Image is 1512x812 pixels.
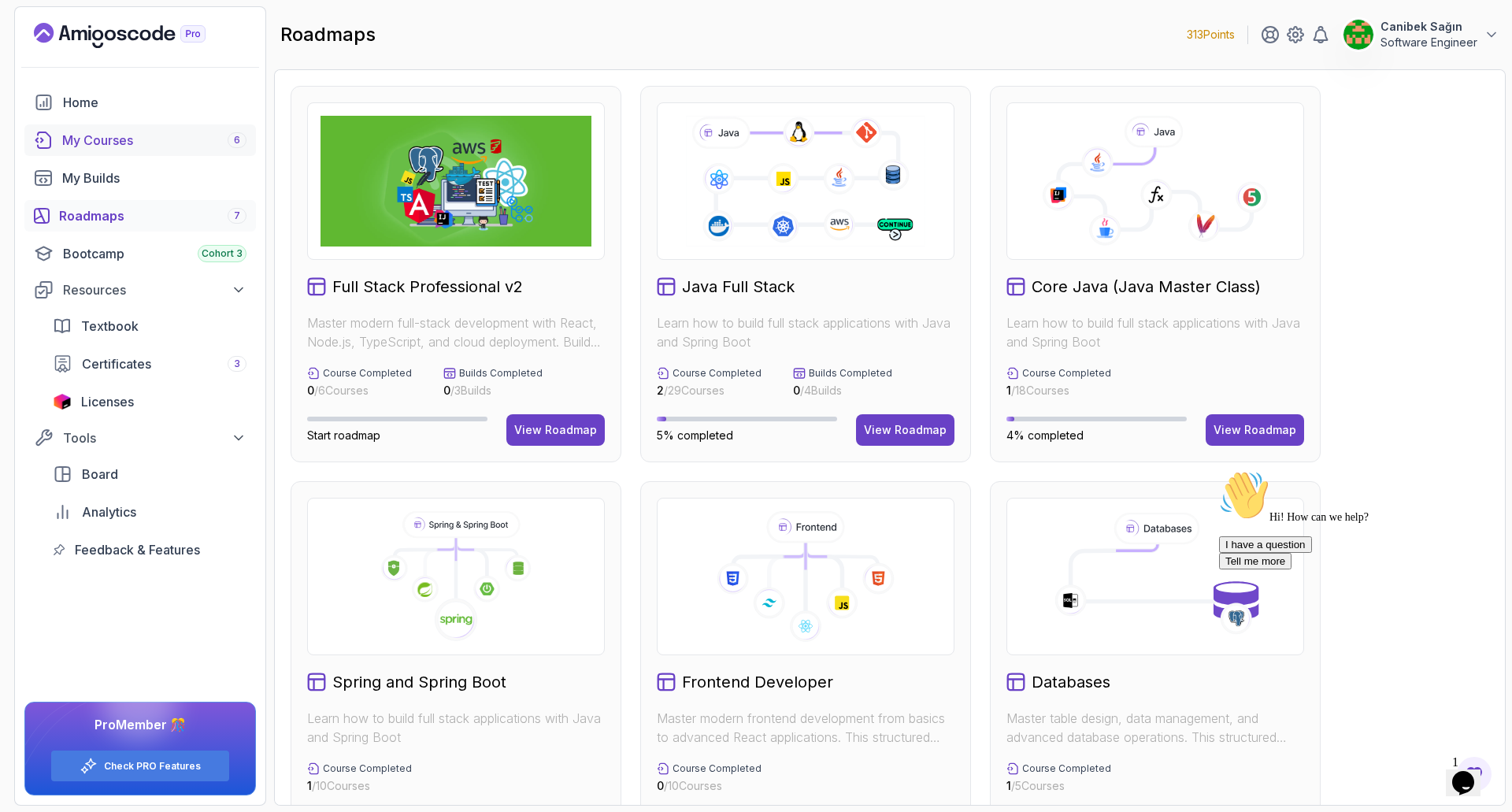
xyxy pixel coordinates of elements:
button: I have a question [6,72,99,89]
div: 👋Hi! How can we help?I have a questionTell me more [6,6,290,106]
div: Roadmaps [59,206,246,225]
a: Landing page [34,23,242,48]
p: / 10 Courses [307,778,412,794]
span: Textbook [81,317,139,336]
p: / 10 Courses [657,778,762,794]
span: 7 [234,209,240,222]
a: analytics [43,496,256,528]
span: Feedback & Features [75,540,200,559]
a: certificates [43,348,256,380]
button: View Roadmap [506,414,605,446]
h2: Java Full Stack [682,276,795,298]
p: Course Completed [323,367,412,380]
div: View Roadmap [864,422,947,438]
span: 1 [1006,384,1011,397]
p: Course Completed [323,762,412,775]
p: Canibek Sağın [1380,19,1477,35]
span: 1 [307,779,312,792]
img: user profile image [1343,20,1373,50]
span: Cohort 3 [202,247,243,260]
p: Master modern full-stack development with React, Node.js, TypeScript, and cloud deployment. Build... [307,313,605,351]
p: Learn how to build full stack applications with Java and Spring Boot [1006,313,1304,351]
p: / 6 Courses [307,383,412,399]
p: 313 Points [1187,27,1235,43]
span: 0 [793,384,800,397]
a: board [43,458,256,490]
div: View Roadmap [1214,422,1296,438]
span: Analytics [82,502,136,521]
span: Start roadmap [307,428,380,442]
span: 6 [234,134,240,146]
span: 4% completed [1006,428,1084,442]
p: Builds Completed [809,367,892,380]
span: Licenses [81,392,134,411]
a: licenses [43,386,256,417]
span: Hi! How can we help? [6,47,156,59]
h2: Databases [1032,671,1110,693]
p: / 3 Builds [443,383,543,399]
p: Learn how to build full stack applications with Java and Spring Boot [657,313,954,351]
div: My Builds [62,169,246,187]
div: Resources [63,280,246,299]
p: Software Engineer [1380,35,1477,50]
button: Tools [24,424,256,452]
button: Tell me more [6,89,79,106]
button: View Roadmap [1206,414,1304,446]
h2: Core Java (Java Master Class) [1032,276,1261,298]
p: Course Completed [1022,367,1111,380]
button: Check PRO Features [50,750,230,782]
button: user profile imageCanibek SağınSoftware Engineer [1343,19,1499,50]
p: Course Completed [673,367,762,380]
img: jetbrains icon [53,394,72,410]
div: Home [63,93,246,112]
span: 0 [657,779,664,792]
div: View Roadmap [514,422,597,438]
p: Course Completed [1022,762,1111,775]
p: Master modern frontend development from basics to advanced React applications. This structured le... [657,709,954,747]
p: / 18 Courses [1006,383,1111,399]
div: Bootcamp [63,244,246,263]
button: Resources [24,276,256,304]
p: / 29 Courses [657,383,762,399]
p: / 5 Courses [1006,778,1111,794]
div: My Courses [62,131,246,150]
div: Tools [63,428,246,447]
img: :wave: [6,6,57,57]
p: Master table design, data management, and advanced database operations. This structured learning ... [1006,709,1304,747]
p: Course Completed [673,762,762,775]
a: roadmaps [24,200,256,232]
h2: Spring and Spring Boot [332,671,506,693]
iframe: chat widget [1446,749,1496,796]
a: Check PRO Features [104,760,201,773]
h2: Full Stack Professional v2 [332,276,523,298]
p: Learn how to build full stack applications with Java and Spring Boot [307,709,605,747]
a: textbook [43,310,256,342]
span: 0 [443,384,450,397]
p: Builds Completed [459,367,543,380]
a: bootcamp [24,238,256,269]
span: 1 [1006,779,1011,792]
button: View Roadmap [856,414,954,446]
span: 3 [234,358,240,370]
img: Full Stack Professional v2 [321,116,591,247]
a: courses [24,124,256,156]
a: builds [24,162,256,194]
a: feedback [43,534,256,565]
span: 5% completed [657,428,733,442]
span: Certificates [82,354,151,373]
span: Board [82,465,118,484]
span: 0 [307,384,314,397]
a: home [24,87,256,118]
h2: Frontend Developer [682,671,833,693]
span: 2 [657,384,664,397]
p: / 4 Builds [793,383,892,399]
h2: roadmaps [280,22,376,47]
iframe: chat widget [1213,464,1496,741]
